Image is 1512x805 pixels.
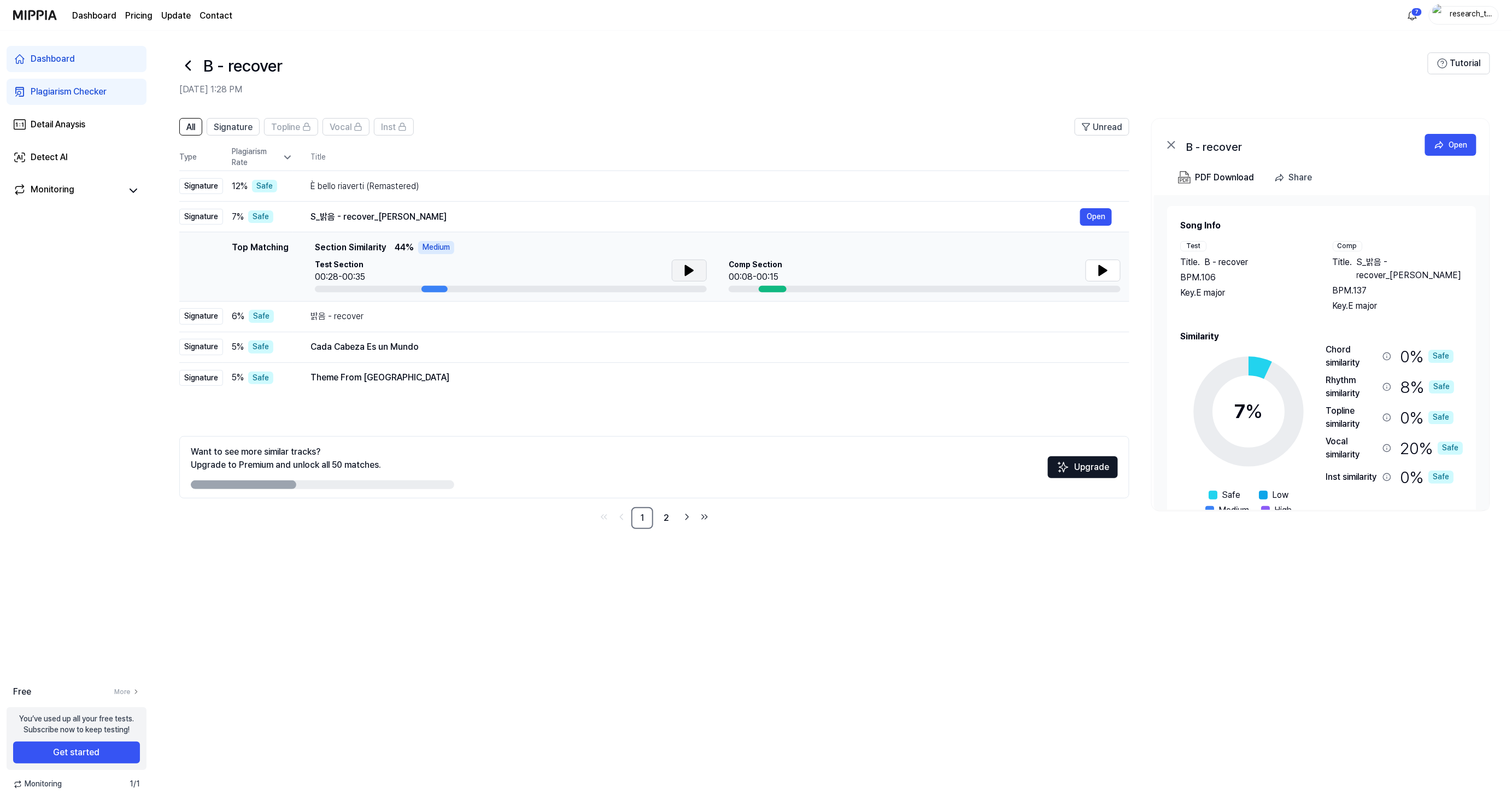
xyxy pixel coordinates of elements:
a: Dashboard [72,9,116,22]
span: High [1275,504,1292,517]
div: Vocal similarity [1326,435,1379,461]
div: BPM. 137 [1333,284,1464,297]
span: Test Section [315,260,365,271]
div: Top Matching [232,241,289,292]
a: Song InfoTestTitle.B - recoverBPM.106Key.E majorCompTitle.S_밝음 - recover_[PERSON_NAME]BPM.137Key.... [1154,195,1490,510]
button: Signature [207,118,260,136]
nav: pagination [179,507,1129,529]
a: Go to first page [596,509,612,525]
button: Vocal [323,118,370,136]
span: 44 % [395,241,414,254]
div: Monitoring [31,183,74,198]
a: Detect AI [7,144,146,171]
div: Safe [249,310,274,323]
button: Upgrade [1048,456,1118,478]
button: 알림7 [1404,7,1421,24]
div: Detail Anaysis [31,118,85,131]
span: Topline [271,121,300,134]
button: Share [1270,167,1321,189]
span: Inst [381,121,396,134]
button: Unread [1075,118,1129,136]
div: Safe [252,180,277,193]
div: Cada Cabeza Es un Mundo [310,340,1112,354]
span: Free [13,685,31,698]
a: Dashboard [7,46,146,72]
a: Plagiarism Checker [7,79,146,105]
img: Sparkles [1057,461,1070,474]
div: Chord similarity [1326,343,1379,369]
div: Share [1288,171,1312,185]
span: Vocal [330,121,351,134]
div: Signature [179,178,223,195]
div: 7 [1235,397,1263,426]
button: All [179,118,202,136]
div: 밝음 - recover [310,310,1112,323]
div: Signature [179,308,223,325]
div: S_밝음 - recover_[PERSON_NAME] [310,210,1080,224]
div: Key. E major [1333,299,1464,313]
button: Tutorial [1428,52,1490,74]
span: All [186,121,195,134]
div: Detect AI [31,151,68,164]
h2: [DATE] 1:28 PM [179,83,1428,96]
div: Test [1181,241,1207,251]
span: Signature [214,121,253,134]
div: Signature [179,370,223,386]
span: 1 / 1 [130,779,140,790]
button: Open [1080,208,1112,226]
div: B - recover [1187,138,1405,151]
div: Rhythm similarity [1326,374,1379,400]
button: Inst [374,118,414,136]
span: S_밝음 - recover_[PERSON_NAME] [1357,256,1464,282]
h1: B - recover [203,54,283,77]
span: Safe [1222,489,1241,502]
div: 7 [1411,8,1422,16]
span: % [1246,399,1263,423]
div: 00:28-00:35 [315,271,365,284]
button: profileresearch_test~ [1429,6,1499,25]
div: Signature [179,209,223,225]
div: È bello riaverti (Remastered) [310,180,1112,193]
div: Safe [248,210,273,224]
div: Safe [248,372,273,385]
button: Get started [13,742,140,763]
button: PDF Download [1176,167,1257,189]
span: Title . [1181,256,1200,269]
h2: Similarity [1181,330,1463,343]
span: Medium [1219,504,1250,517]
span: Low [1273,489,1289,502]
div: Want to see more similar tracks? Upgrade to Premium and unlock all 50 matches. [191,445,381,472]
div: BPM. 106 [1181,271,1311,284]
th: Type [179,144,223,171]
span: Title . [1333,256,1353,282]
div: Safe [1438,442,1463,455]
a: Monitoring [13,183,122,198]
div: 00:08-00:15 [729,271,782,284]
div: Safe [1429,471,1454,484]
div: 0 % [1400,404,1454,431]
div: Inst similarity [1326,471,1379,484]
a: Contact [200,9,232,22]
div: Dashboard [31,52,75,66]
div: 8 % [1400,374,1455,400]
div: Theme From [GEOGRAPHIC_DATA] [310,371,1112,384]
span: Unread [1093,121,1122,134]
th: Title [310,144,1129,171]
a: Go to next page [679,509,695,525]
img: PDF Download [1178,171,1191,184]
div: Topline similarity [1326,404,1379,431]
div: Signature [179,339,223,355]
div: Safe [1429,350,1454,363]
h2: Song Info [1181,219,1463,232]
span: 6 % [232,310,244,323]
span: 7 % [232,210,244,224]
div: Safe [1429,411,1454,424]
span: Section Similarity [315,241,386,254]
button: Open [1425,134,1476,156]
div: 0 % [1400,343,1454,369]
div: Plagiarism Checker [31,85,107,98]
div: Safe [1429,380,1455,393]
div: Plagiarism Rate [232,146,293,168]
